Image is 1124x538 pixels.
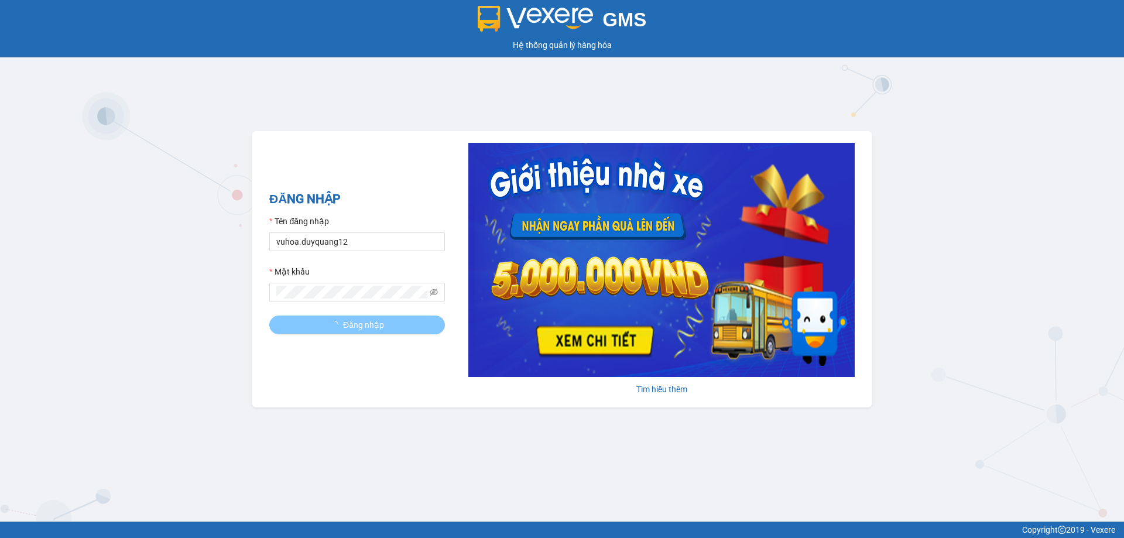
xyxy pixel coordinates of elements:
[269,190,445,209] h2: ĐĂNG NHẬP
[9,523,1115,536] div: Copyright 2019 - Vexere
[3,39,1121,52] div: Hệ thống quản lý hàng hóa
[468,383,855,396] div: Tìm hiểu thêm
[602,9,646,30] span: GMS
[430,288,438,296] span: eye-invisible
[330,321,343,329] span: loading
[269,232,445,251] input: Tên đăng nhập
[1058,526,1066,534] span: copyright
[478,18,647,27] a: GMS
[269,316,445,334] button: Đăng nhập
[276,286,427,299] input: Mật khẩu
[343,318,384,331] span: Đăng nhập
[269,215,329,228] label: Tên đăng nhập
[478,6,594,32] img: logo 2
[269,265,310,278] label: Mật khẩu
[468,143,855,377] img: banner-0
